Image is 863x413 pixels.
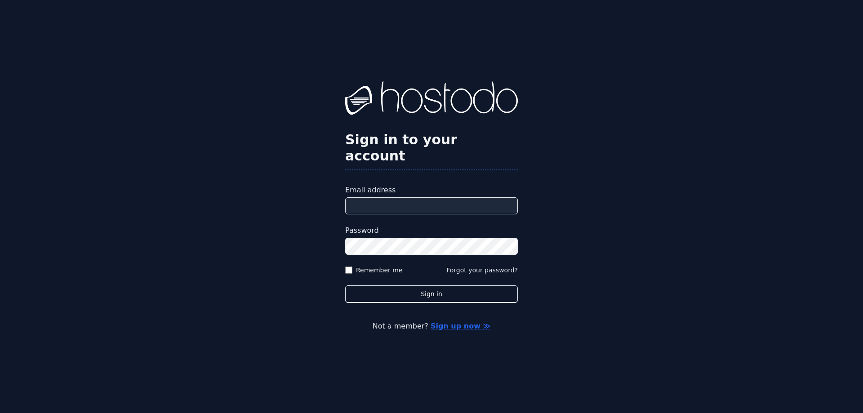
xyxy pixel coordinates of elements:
p: Not a member? [43,321,820,332]
h2: Sign in to your account [345,132,518,164]
label: Password [345,225,518,236]
label: Email address [345,185,518,195]
img: Hostodo [345,81,518,117]
a: Sign up now ≫ [431,322,490,330]
button: Sign in [345,285,518,303]
label: Remember me [356,266,403,275]
button: Forgot your password? [446,266,518,275]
